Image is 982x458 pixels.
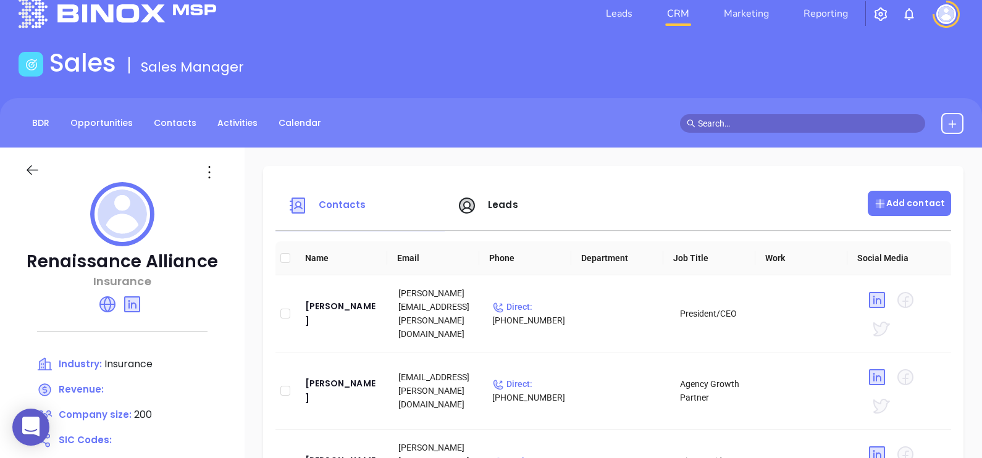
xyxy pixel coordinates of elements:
[59,357,102,370] span: Industry:
[59,408,132,421] span: Company size:
[492,300,566,327] p: [PHONE_NUMBER]
[488,198,518,211] span: Leads
[141,57,244,77] span: Sales Manager
[25,273,220,289] p: Insurance
[25,251,220,273] p: Renaissance Alliance
[601,1,637,26] a: Leads
[719,1,774,26] a: Marketing
[492,379,532,389] span: Direct :
[387,241,479,275] th: Email
[663,241,755,275] th: Job Title
[59,433,112,446] span: SIC Codes:
[210,113,265,133] a: Activities
[25,113,57,133] a: BDR
[305,376,379,406] a: [PERSON_NAME]
[388,352,482,430] td: [EMAIL_ADDRESS][PERSON_NAME][DOMAIN_NAME]
[670,275,764,352] td: President/CEO
[662,1,694,26] a: CRM
[492,377,566,404] p: [PHONE_NUMBER]
[479,241,571,275] th: Phone
[319,198,366,211] span: Contacts
[134,407,152,422] span: 200
[90,182,154,246] img: profile logo
[670,352,764,430] td: Agency Growth Partner
[902,7,917,22] img: iconNotification
[146,113,204,133] a: Contacts
[59,383,104,396] span: Revenue:
[49,48,116,78] h1: Sales
[388,275,482,352] td: [PERSON_NAME][EMAIL_ADDRESS][PERSON_NAME][DOMAIN_NAME]
[799,1,853,26] a: Reporting
[104,357,153,371] span: Insurance
[698,117,919,130] input: Search…
[687,119,695,128] span: search
[873,7,888,22] img: iconSetting
[295,241,387,275] th: Name
[755,241,847,275] th: Work
[571,241,663,275] th: Department
[492,302,532,312] span: Direct :
[847,241,939,275] th: Social Media
[305,299,379,328] a: [PERSON_NAME]
[271,113,329,133] a: Calendar
[936,4,956,24] img: user
[63,113,140,133] a: Opportunities
[874,197,945,210] p: Add contact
